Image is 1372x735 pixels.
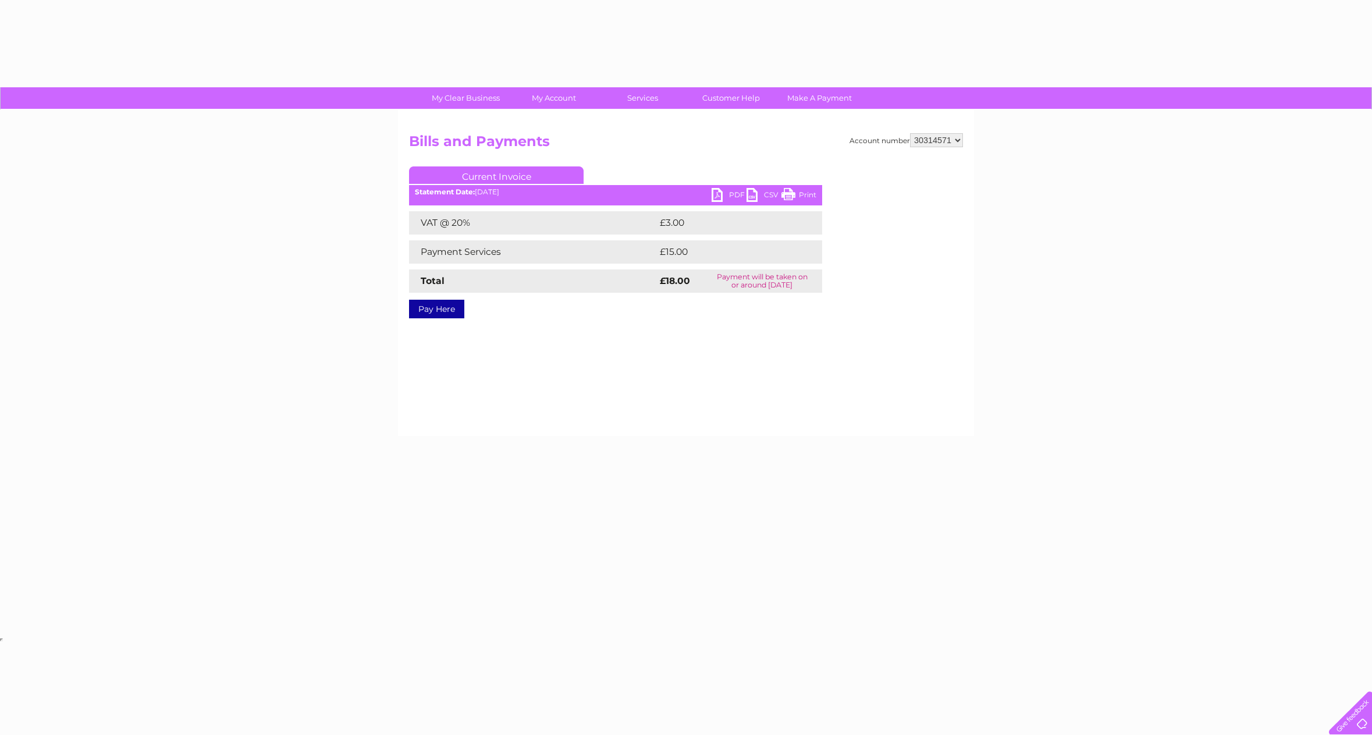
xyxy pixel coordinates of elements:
div: [DATE] [409,188,822,196]
a: Make A Payment [772,87,868,109]
div: Account number [849,133,963,147]
strong: Total [421,275,445,286]
h2: Bills and Payments [409,133,963,155]
a: Current Invoice [409,166,584,184]
td: £15.00 [657,240,798,264]
a: Customer Help [683,87,779,109]
strong: £18.00 [660,275,690,286]
a: PDF [712,188,747,205]
a: My Account [506,87,602,109]
td: Payment Services [409,240,657,264]
td: VAT @ 20% [409,211,657,235]
a: Pay Here [409,300,464,318]
td: £3.00 [657,211,795,235]
td: Payment will be taken on or around [DATE] [702,269,822,293]
b: Statement Date: [415,187,475,196]
a: Print [781,188,816,205]
a: Services [595,87,691,109]
a: CSV [747,188,781,205]
a: My Clear Business [418,87,514,109]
